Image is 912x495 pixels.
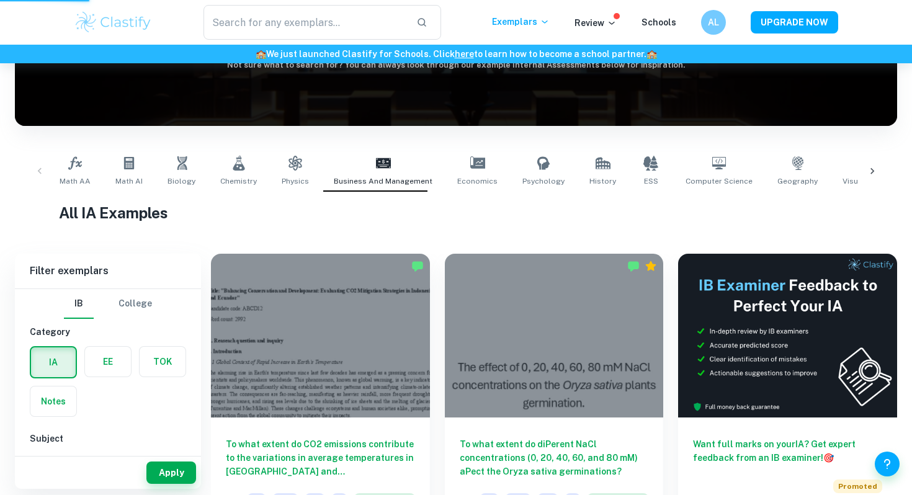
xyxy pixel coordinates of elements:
[693,437,882,465] h6: Want full marks on your IA ? Get expert feedback from an IB examiner!
[646,49,657,59] span: 🏫
[118,289,152,319] button: College
[115,176,143,187] span: Math AI
[30,432,186,445] h6: Subject
[146,462,196,484] button: Apply
[74,10,153,35] img: Clastify logo
[411,260,424,272] img: Marked
[168,176,195,187] span: Biology
[226,437,415,478] h6: To what extent do CO2 emissions contribute to the variations in average temperatures in [GEOGRAPH...
[30,386,76,416] button: Notes
[31,347,76,377] button: IA
[642,17,676,27] a: Schools
[686,176,753,187] span: Computer Science
[220,176,257,187] span: Chemistry
[15,59,897,71] h6: Not sure what to search for? You can always look through our example Internal Assessments below f...
[256,49,266,59] span: 🏫
[282,176,309,187] span: Physics
[15,254,201,288] h6: Filter exemplars
[707,16,721,29] h6: AL
[64,289,152,319] div: Filter type choice
[60,176,91,187] span: Math AA
[64,289,94,319] button: IB
[644,176,658,187] span: ESS
[875,452,900,476] button: Help and Feedback
[833,479,882,493] span: Promoted
[455,49,474,59] a: here
[30,325,186,339] h6: Category
[2,47,910,61] h6: We just launched Clastify for Schools. Click to learn how to become a school partner.
[645,260,657,272] div: Premium
[751,11,838,33] button: UPGRADE NOW
[457,176,498,187] span: Economics
[492,15,550,29] p: Exemplars
[203,5,406,40] input: Search for any exemplars...
[627,260,640,272] img: Marked
[701,10,726,35] button: AL
[589,176,616,187] span: History
[460,437,649,478] h6: To what extent do diPerent NaCl concentrations (0, 20, 40, 60, and 80 mM) aPect the Oryza sativa ...
[574,16,617,30] p: Review
[85,347,131,377] button: EE
[334,176,432,187] span: Business and Management
[678,254,897,417] img: Thumbnail
[777,176,818,187] span: Geography
[59,202,853,224] h1: All IA Examples
[823,453,834,463] span: 🎯
[522,176,565,187] span: Psychology
[140,347,186,377] button: TOK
